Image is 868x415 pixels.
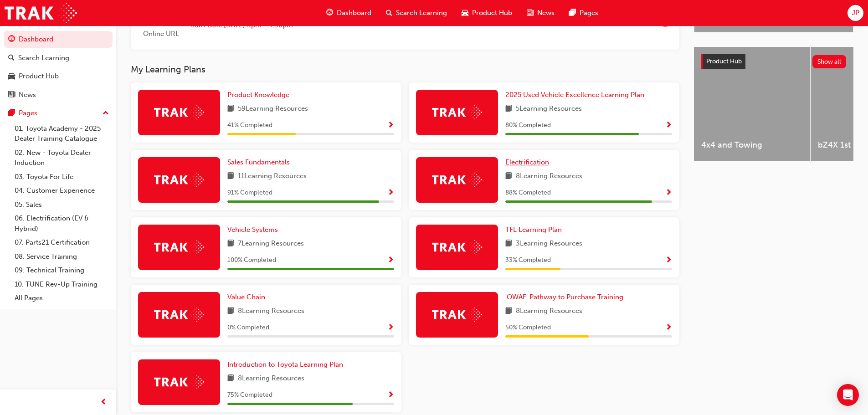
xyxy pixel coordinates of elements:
div: Search Learning [18,53,69,63]
a: car-iconProduct Hub [454,4,519,22]
span: 3 Learning Resources [516,238,582,250]
span: Show Progress [387,122,394,130]
span: 100 % Completed [227,255,276,266]
span: 2025 Used Vehicle Excellence Learning Plan [505,91,644,99]
span: book-icon [227,171,234,182]
span: 11 Learning Resources [238,171,307,182]
span: Show Progress [387,256,394,265]
a: news-iconNews [519,4,562,22]
span: Show Progress [665,122,672,130]
div: News [19,90,36,100]
span: 59 Learning Resources [238,103,308,115]
span: Product Knowledge [227,91,289,99]
span: 75 % Completed [227,390,272,400]
a: Introduction to Toyota Learning Plan [227,359,347,370]
span: Show Progress [387,189,394,197]
span: Search Learning [396,8,447,18]
a: 04. Customer Experience [11,184,113,198]
span: pages-icon [8,109,15,118]
a: search-iconSearch Learning [379,4,454,22]
h3: My Learning Plans [131,64,679,75]
a: Dashboard [4,31,113,48]
span: book-icon [505,306,512,317]
a: 'OWAF' Pathway to Purchase Training [505,292,627,302]
a: Search Learning [4,50,113,67]
img: Trak [432,105,482,119]
span: Show Progress [665,189,672,197]
span: Product Hub [706,57,742,65]
a: News [4,87,113,103]
a: Electrification [505,157,553,168]
span: news-icon [527,7,534,19]
button: Show Progress [665,255,672,266]
span: JP [852,8,859,18]
img: Trak [432,173,482,187]
a: 05. Sales [11,198,113,212]
button: Pages [4,105,113,122]
span: Introduction to Toyota Learning Plan [227,360,343,369]
a: 4x4 and Towing [694,47,810,161]
a: 06. Electrification (EV & Hybrid) [11,211,113,236]
img: Trak [154,240,204,254]
span: TFL Learning Plan [505,225,562,234]
span: Vehicle Systems [227,225,278,234]
button: Show Progress [387,322,394,333]
button: Show Progress [665,120,672,131]
span: car-icon [8,72,15,81]
span: Show Progress [665,256,672,265]
button: Show Progress [387,389,394,401]
a: Vehicle Systems [227,225,282,235]
a: pages-iconPages [562,4,606,22]
button: Show Progress [387,120,394,131]
a: Product Hub [4,68,113,85]
span: 5 Learning Resources [516,103,582,115]
span: book-icon [505,238,512,250]
span: 8 Learning Resources [238,373,304,384]
img: Trak [432,307,482,322]
span: Pages [580,8,598,18]
span: book-icon [227,306,234,317]
a: guage-iconDashboard [319,4,379,22]
span: 91 % Completed [227,188,272,198]
a: Product Knowledge [227,90,293,100]
span: 4x4 and Towing [701,140,803,150]
a: 10. TUNE Rev-Up Training [11,277,113,292]
span: Show Progress [387,391,394,400]
a: 2025 Used Vehicle Excellence Learning Plan [505,90,648,100]
span: News [537,8,555,18]
span: 41 % Completed [227,120,272,131]
span: Online URL [138,29,184,39]
span: book-icon [505,103,512,115]
span: news-icon [8,91,15,99]
img: Trak [5,3,77,23]
span: 0 % Completed [227,323,269,333]
a: 07. Parts21 Certification [11,236,113,250]
span: search-icon [8,54,15,62]
span: Show Progress [665,324,672,332]
span: 7 Learning Resources [238,238,304,250]
img: Trak [432,240,482,254]
button: Show all [812,55,847,68]
a: 08. Service Training [11,250,113,264]
img: Trak [154,375,204,389]
a: 01. Toyota Academy - 2025 Dealer Training Catalogue [11,122,113,146]
button: Show Progress [665,322,672,333]
span: 80 % Completed [505,120,551,131]
span: search-icon [386,7,392,19]
span: pages-icon [569,7,576,19]
span: 88 % Completed [505,188,551,198]
span: 8 Learning Resources [238,306,304,317]
span: 50 % Completed [505,323,551,333]
button: Show Progress [387,187,394,199]
a: Product HubShow all [701,54,846,69]
a: 02. New - Toyota Dealer Induction [11,146,113,170]
span: 8 Learning Resources [516,171,582,182]
span: book-icon [227,373,234,384]
span: prev-icon [100,397,107,408]
span: book-icon [227,238,234,250]
img: Trak [154,105,204,119]
img: Trak [154,307,204,322]
span: 8 Learning Resources [516,306,582,317]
